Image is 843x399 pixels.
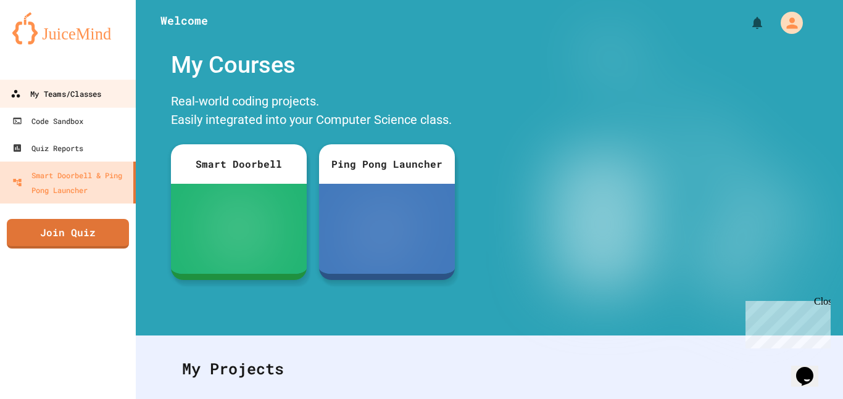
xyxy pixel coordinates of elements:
[170,345,809,393] div: My Projects
[319,144,455,184] div: Ping Pong Launcher
[165,41,461,89] div: My Courses
[7,219,129,249] a: Join Quiz
[171,144,307,184] div: Smart Doorbell
[791,350,831,387] iframe: chat widget
[221,204,256,253] img: sdb-white.svg
[165,89,461,135] div: Real-world coding projects. Easily integrated into your Computer Science class.
[12,141,83,155] div: Quiz Reports
[727,12,768,33] div: My Notifications
[10,86,101,102] div: My Teams/Classes
[359,204,414,253] img: ppl-with-ball.png
[768,9,806,37] div: My Account
[12,113,83,128] div: Code Sandbox
[5,5,85,78] div: Chat with us now!Close
[12,168,128,197] div: Smart Doorbell & Ping Pong Launcher
[500,41,831,323] img: banner-image-my-projects.png
[12,12,123,44] img: logo-orange.svg
[741,296,831,348] iframe: chat widget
